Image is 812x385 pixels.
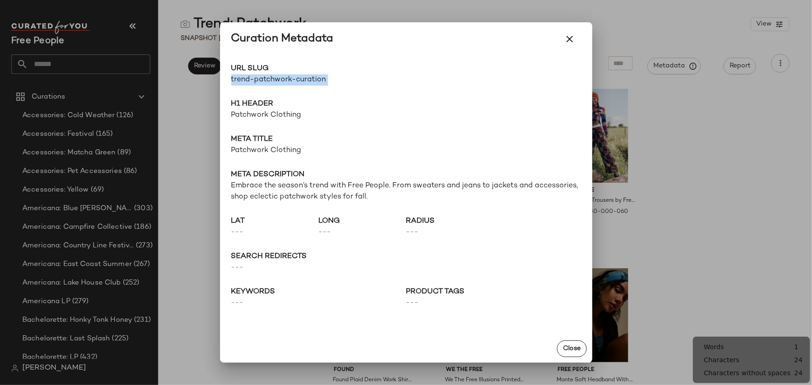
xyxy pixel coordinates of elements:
[406,227,494,238] span: ---
[406,216,494,227] span: radius
[231,169,581,180] span: Meta description
[406,286,581,298] span: Product Tags
[563,345,581,352] span: Close
[231,251,581,262] span: search redirects
[231,134,581,145] span: Meta title
[406,298,581,309] span: ---
[557,340,587,357] button: Close
[231,99,581,110] span: H1 Header
[319,216,406,227] span: long
[231,32,334,46] div: Curation Metadata
[231,74,406,86] span: trend-patchwork-curation
[231,298,406,309] span: ---
[231,216,319,227] span: lat
[231,145,581,156] span: Patchwork Clothing
[231,180,581,203] span: Embrace the season’s trend with Free People. From sweaters and jeans to jackets and accessories, ...
[231,286,406,298] span: keywords
[231,110,581,121] span: Patchwork Clothing
[319,227,406,238] span: ---
[231,227,319,238] span: ---
[231,63,406,74] span: URL Slug
[231,262,581,273] span: ---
